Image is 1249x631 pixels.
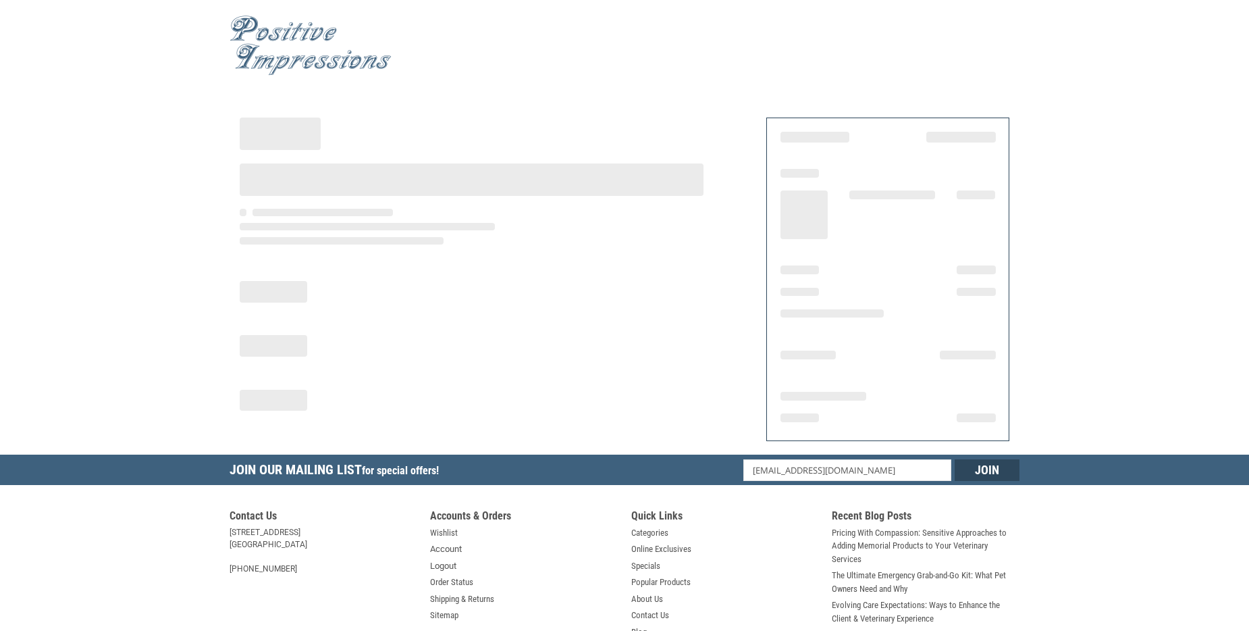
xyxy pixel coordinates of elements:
a: Sitemap [430,609,458,622]
h5: Accounts & Orders [430,509,618,526]
img: Positive Impressions [230,16,392,76]
a: Pricing With Compassion: Sensitive Approaches to Adding Memorial Products to Your Veterinary Serv... [832,526,1019,566]
a: Logout [430,559,456,573]
a: Evolving Care Expectations: Ways to Enhance the Client & Veterinary Experience [832,599,1019,625]
a: About Us [631,592,663,606]
a: Popular Products [631,576,691,589]
h5: Quick Links [631,509,819,526]
a: The Ultimate Emergency Grab-and-Go Kit: What Pet Owners Need and Why [832,569,1019,595]
a: Categories [631,526,668,540]
a: Specials [631,559,660,573]
input: Join [955,459,1019,481]
h5: Join Our Mailing List [230,455,446,489]
input: Email [743,459,952,481]
a: Wishlist [430,526,458,540]
a: Account [430,542,462,556]
h5: Recent Blog Posts [832,509,1019,526]
a: Contact Us [631,609,669,622]
a: Online Exclusives [631,542,691,556]
address: [STREET_ADDRESS] [GEOGRAPHIC_DATA] [PHONE_NUMBER] [230,526,417,575]
h5: Contact Us [230,509,417,526]
a: Shipping & Returns [430,592,494,606]
a: Order Status [430,576,473,589]
span: for special offers! [362,464,439,477]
